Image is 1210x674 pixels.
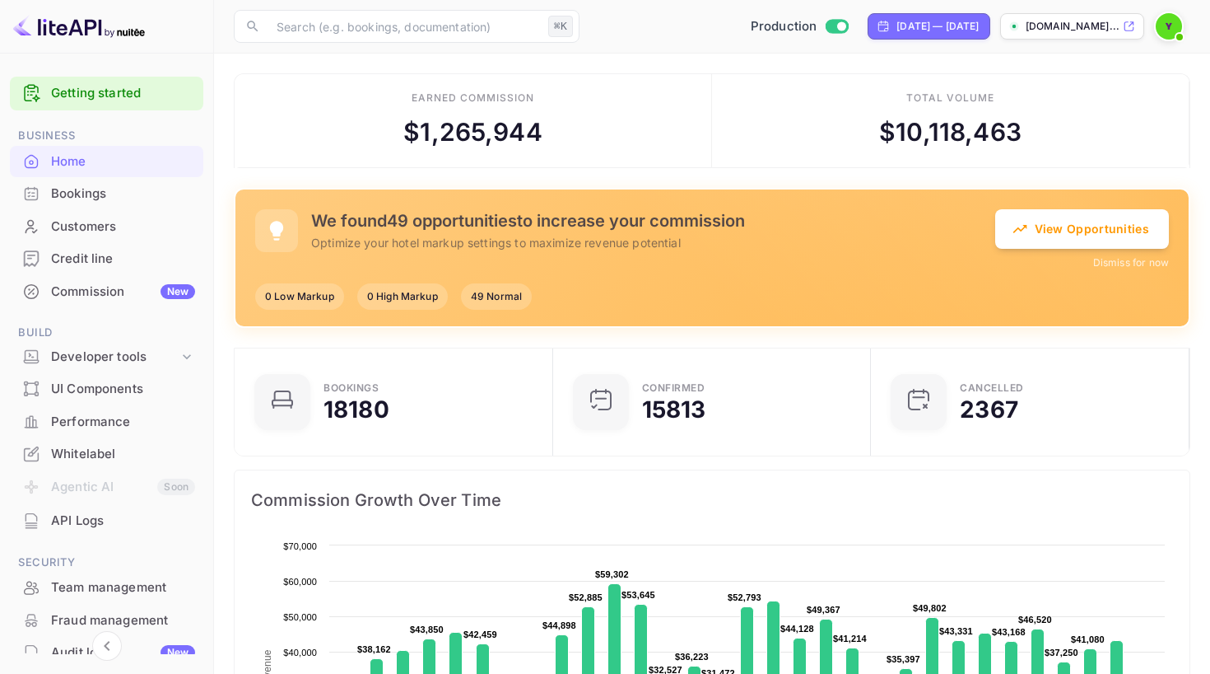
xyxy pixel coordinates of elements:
[10,343,203,372] div: Developer tools
[995,209,1169,249] button: View Opportunities
[744,17,855,36] div: Switch to Sandbox mode
[410,625,444,634] text: $43,850
[13,13,145,40] img: LiteAPI logo
[10,438,203,470] div: Whitelabel
[1026,19,1119,34] p: [DOMAIN_NAME]...
[92,631,122,661] button: Collapse navigation
[51,152,195,171] div: Home
[906,91,994,105] div: Total volume
[283,577,317,587] text: $60,000
[10,178,203,210] div: Bookings
[161,645,195,660] div: New
[323,383,379,393] div: Bookings
[728,592,761,602] text: $52,793
[251,487,1173,513] span: Commission Growth Over Time
[675,652,709,662] text: $36,223
[10,572,203,602] a: Team management
[896,19,979,34] div: [DATE] — [DATE]
[51,445,195,464] div: Whitelabel
[595,569,629,579] text: $59,302
[10,505,203,536] a: API Logs
[913,603,947,613] text: $49,802
[10,276,203,308] div: CommissionNew
[10,605,203,635] a: Fraud management
[10,605,203,637] div: Fraud management
[10,127,203,145] span: Business
[751,17,817,36] span: Production
[10,243,203,275] div: Credit line
[51,348,179,367] div: Developer tools
[403,114,542,151] div: $ 1,265,944
[161,284,195,299] div: New
[51,644,195,662] div: Audit logs
[10,77,203,110] div: Getting started
[51,413,195,432] div: Performance
[10,146,203,176] a: Home
[10,243,203,274] a: Credit line
[283,541,317,551] text: $70,000
[51,218,195,236] div: Customers
[10,406,203,437] a: Performance
[463,630,497,639] text: $42,459
[10,178,203,208] a: Bookings
[412,91,533,105] div: Earned commission
[10,406,203,438] div: Performance
[10,438,203,469] a: Whitelabel
[10,373,203,404] a: UI Components
[267,10,542,43] input: Search (e.g. bookings, documentation)
[357,644,391,654] text: $38,162
[10,572,203,604] div: Team management
[1156,13,1182,40] img: Yandex
[323,398,389,421] div: 18180
[51,250,195,269] div: Credit line
[1045,648,1078,658] text: $37,250
[10,505,203,537] div: API Logs
[569,592,603,602] text: $52,885
[542,620,576,630] text: $44,898
[10,211,203,243] div: Customers
[283,648,317,658] text: $40,000
[461,289,532,304] span: 49 Normal
[51,283,195,302] div: Commission
[51,578,195,597] div: Team management
[10,637,203,667] a: Audit logsNew
[10,637,203,669] div: Audit logsNew
[10,211,203,241] a: Customers
[1093,255,1169,270] button: Dismiss for now
[10,146,203,178] div: Home
[887,654,920,664] text: $35,397
[548,16,573,37] div: ⌘K
[51,84,195,103] a: Getting started
[807,605,840,615] text: $49,367
[642,383,705,393] div: Confirmed
[939,626,973,636] text: $43,331
[879,114,1022,151] div: $ 10,118,463
[960,398,1018,421] div: 2367
[311,211,995,231] h5: We found 49 opportunities to increase your commission
[1018,615,1052,625] text: $46,520
[642,398,706,421] div: 15813
[51,185,195,204] div: Bookings
[10,324,203,342] span: Build
[621,590,655,600] text: $53,645
[780,624,814,634] text: $44,128
[357,289,448,304] span: 0 High Markup
[10,276,203,307] a: CommissionNew
[10,554,203,572] span: Security
[51,611,195,630] div: Fraud management
[1071,634,1105,644] text: $41,080
[283,612,317,622] text: $50,000
[51,512,195,531] div: API Logs
[10,373,203,405] div: UI Components
[960,383,1024,393] div: CANCELLED
[255,289,344,304] span: 0 Low Markup
[51,380,195,399] div: UI Components
[833,634,868,644] text: $41,214
[311,234,995,251] p: Optimize your hotel markup settings to maximize revenue potential
[992,627,1026,637] text: $43,168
